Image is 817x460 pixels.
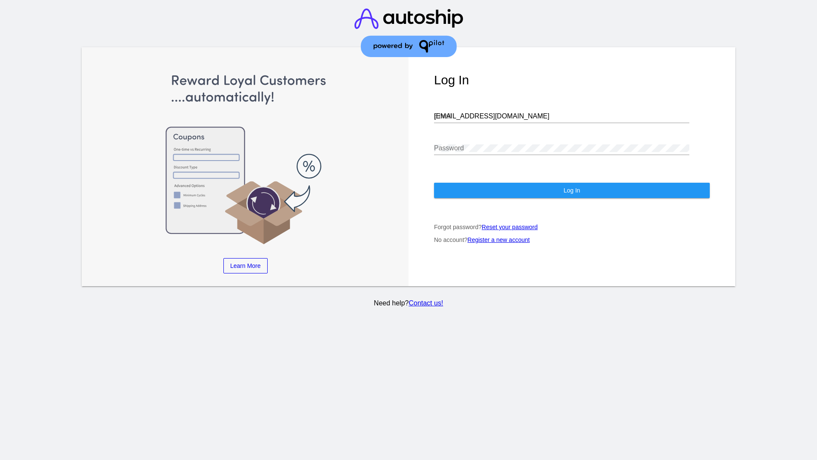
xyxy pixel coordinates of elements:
[223,258,268,273] a: Learn More
[434,73,710,87] h1: Log In
[80,299,737,307] p: Need help?
[434,112,689,120] input: Email
[434,236,710,243] p: No account?
[434,224,710,230] p: Forgot password?
[408,299,443,307] a: Contact us!
[434,183,710,198] button: Log In
[468,236,530,243] a: Register a new account
[230,262,261,269] span: Learn More
[482,224,538,230] a: Reset your password
[108,73,383,245] img: Apply Coupons Automatically to Scheduled Orders with QPilot
[563,187,580,194] span: Log In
